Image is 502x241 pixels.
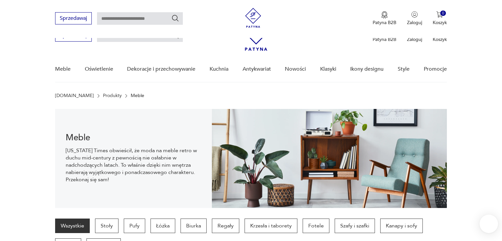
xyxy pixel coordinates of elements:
h1: Meble [66,134,201,142]
a: Sprzedawaj [55,17,92,21]
button: Patyna B2B [373,11,396,26]
a: Nowości [285,56,306,82]
iframe: Smartsupp widget button [480,215,498,233]
a: Fotele [303,219,329,233]
a: Promocje [424,56,447,82]
img: Ikona medalu [381,11,388,18]
a: Kuchnia [210,56,228,82]
img: Patyna - sklep z meblami i dekoracjami vintage [243,8,263,28]
a: Style [398,56,410,82]
button: 0Koszyk [433,11,447,26]
a: Pufy [124,219,145,233]
a: Krzesła i taborety [245,219,297,233]
a: Produkty [103,93,122,98]
a: Ikony designu [350,56,384,82]
p: Zaloguj [407,19,422,26]
p: Patyna B2B [373,36,396,43]
button: Zaloguj [407,11,422,26]
a: [DOMAIN_NAME] [55,93,94,98]
a: Wszystkie [55,219,90,233]
a: Łóżka [151,219,175,233]
img: Ikonka użytkownika [411,11,418,18]
a: Meble [55,56,71,82]
img: Meble [212,109,447,208]
p: Patyna B2B [373,19,396,26]
p: Koszyk [433,19,447,26]
p: Koszyk [433,36,447,43]
a: Stoły [95,219,118,233]
a: Ikona medaluPatyna B2B [373,11,396,26]
p: [US_STATE] Times obwieścił, że moda na meble retro w duchu mid-century z pewnością nie osłabnie w... [66,147,201,183]
a: Biurka [181,219,207,233]
a: Klasyki [320,56,336,82]
a: Szafy i szafki [335,219,375,233]
button: Szukaj [171,14,179,22]
button: Sprzedawaj [55,12,92,24]
p: Zaloguj [407,36,422,43]
a: Kanapy i sofy [380,219,423,233]
p: Meble [131,93,144,98]
a: Dekoracje i przechowywanie [127,56,195,82]
a: Regały [212,219,239,233]
a: Sprzedawaj [55,34,92,38]
a: Antykwariat [243,56,271,82]
img: Ikona koszyka [436,11,443,18]
div: 0 [440,11,446,16]
a: Oświetlenie [85,56,113,82]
